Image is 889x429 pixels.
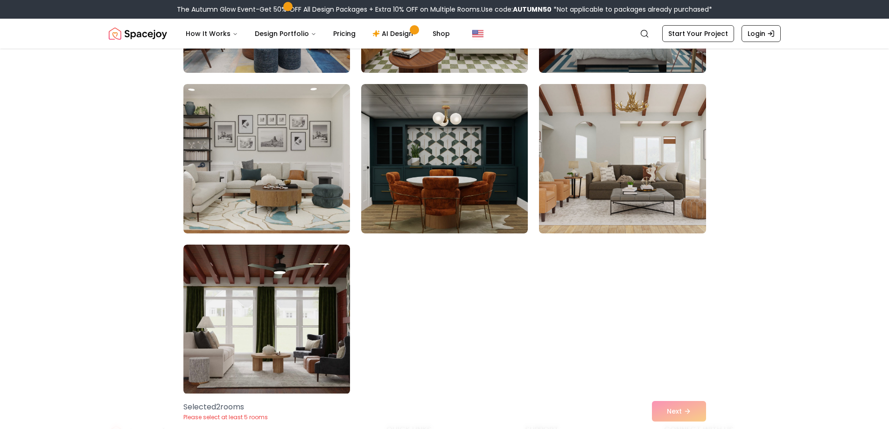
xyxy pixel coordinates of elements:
img: Spacejoy Logo [109,24,167,43]
span: *Not applicable to packages already purchased* [552,5,712,14]
div: The Autumn Glow Event-Get 50% OFF All Design Packages + Extra 10% OFF on Multiple Rooms. [177,5,712,14]
img: Room room-100 [183,245,350,394]
p: Selected 2 room s [183,401,268,413]
span: Use code: [481,5,552,14]
a: Pricing [326,24,363,43]
nav: Global [109,19,781,49]
a: Spacejoy [109,24,167,43]
img: Room room-98 [361,84,528,233]
nav: Main [178,24,457,43]
a: AI Design [365,24,423,43]
button: How It Works [178,24,245,43]
img: Room room-99 [535,80,710,237]
img: Room room-97 [183,84,350,233]
a: Start Your Project [662,25,734,42]
img: United States [472,28,483,39]
p: Please select at least 5 rooms [183,414,268,421]
button: Design Portfolio [247,24,324,43]
a: Login [742,25,781,42]
b: AUTUMN50 [513,5,552,14]
a: Shop [425,24,457,43]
